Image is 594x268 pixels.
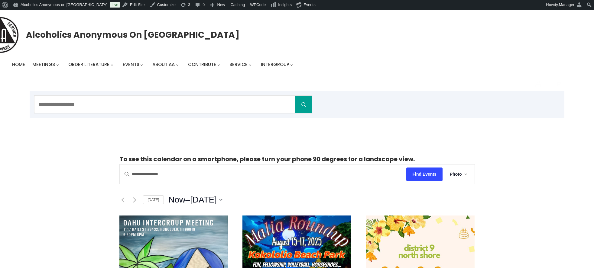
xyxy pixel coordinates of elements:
[152,60,175,69] a: About AA
[249,63,252,66] button: Service submenu
[185,194,190,206] span: –
[406,168,442,181] button: Find Events
[217,63,220,66] button: Contribute submenu
[131,196,138,203] a: Next Events
[32,60,55,69] a: Meetings
[12,60,25,69] a: Home
[12,61,25,68] span: Home
[295,96,312,113] button: Search
[140,63,143,66] button: Events submenu
[261,60,289,69] a: Intergroup
[120,165,407,184] input: Enter Keyword. Search for events by Keyword.
[152,61,175,68] span: About AA
[26,27,239,42] a: Alcoholics Anonymous on [GEOGRAPHIC_DATA]
[450,171,462,178] span: Photo
[531,76,546,91] a: My Account
[143,195,164,205] a: [DATE]
[168,194,185,206] span: Now
[553,78,564,90] button: Cart
[32,61,55,68] span: Meetings
[12,60,295,69] nav: Intergroup
[290,63,293,66] button: Intergroup submenu
[188,60,216,69] a: Contribute
[229,61,248,68] span: Service
[119,155,415,163] strong: To see this calendar on a smartphone, please turn your phone 90 degrees for a landscape view.
[110,2,120,8] a: Live
[559,2,574,7] span: Manager
[111,63,113,66] button: Order Literature submenu
[68,61,109,68] span: Order Literature
[123,61,139,68] span: Events
[188,61,216,68] span: Contribute
[168,194,222,206] button: Click to toggle datepicker
[261,61,289,68] span: Intergroup
[229,60,248,69] a: Service
[123,60,139,69] a: Events
[56,63,59,66] button: Meetings submenu
[443,164,475,184] button: Photo
[190,194,217,206] span: [DATE]
[119,196,127,203] a: Previous Events
[176,63,179,66] button: About AA submenu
